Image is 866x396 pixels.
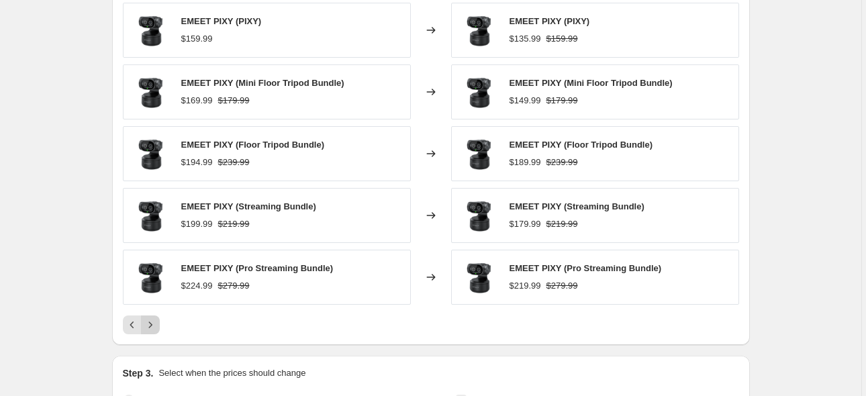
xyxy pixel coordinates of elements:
h2: Step 3. [123,366,154,380]
button: Previous [123,315,142,334]
strike: $239.99 [218,156,250,169]
div: $149.99 [510,94,541,107]
img: EMEETPIXYDual-CameraAlPTZ4KWebcam_80x.png [459,195,499,236]
img: EMEETPIXYDual-CameraAlPTZ4KWebcam_80x.png [459,257,499,297]
img: EMEETPIXYDual-CameraAlPTZ4KWebcam_80x.png [130,134,171,174]
span: EMEET PIXY (Pro Streaming Bundle) [510,263,662,273]
img: EMEETPIXYDual-CameraAlPTZ4KWebcam_80x.png [459,134,499,174]
strike: $279.99 [546,279,578,293]
img: EMEETPIXYDual-CameraAlPTZ4KWebcam_80x.png [459,72,499,112]
span: EMEET PIXY (Streaming Bundle) [510,201,644,211]
div: $224.99 [181,279,213,293]
img: EMEETPIXYDual-CameraAlPTZ4KWebcam_80x.png [459,10,499,50]
div: $189.99 [510,156,541,169]
span: EMEET PIXY (Mini Floor Tripod Bundle) [181,78,344,88]
p: Select when the prices should change [158,366,305,380]
strike: $179.99 [218,94,250,107]
span: EMEET PIXY (Floor Tripod Bundle) [181,140,325,150]
button: Next [141,315,160,334]
strike: $179.99 [546,94,578,107]
span: EMEET PIXY (Mini Floor Tripod Bundle) [510,78,673,88]
div: $159.99 [181,32,213,46]
strike: $219.99 [218,217,250,231]
div: $169.99 [181,94,213,107]
img: EMEETPIXYDual-CameraAlPTZ4KWebcam_80x.png [130,257,171,297]
nav: Pagination [123,315,160,334]
span: EMEET PIXY (PIXY) [510,16,590,26]
strike: $219.99 [546,217,578,231]
img: EMEETPIXYDual-CameraAlPTZ4KWebcam_80x.png [130,195,171,236]
img: EMEETPIXYDual-CameraAlPTZ4KWebcam_80x.png [130,72,171,112]
img: EMEETPIXYDual-CameraAlPTZ4KWebcam_80x.png [130,10,171,50]
span: EMEET PIXY (Streaming Bundle) [181,201,316,211]
div: $135.99 [510,32,541,46]
div: $194.99 [181,156,213,169]
div: $219.99 [510,279,541,293]
strike: $159.99 [546,32,578,46]
span: EMEET PIXY (Pro Streaming Bundle) [181,263,334,273]
div: $179.99 [510,217,541,231]
span: EMEET PIXY (Floor Tripod Bundle) [510,140,653,150]
div: $199.99 [181,217,213,231]
strike: $239.99 [546,156,578,169]
strike: $279.99 [218,279,250,293]
span: EMEET PIXY (PIXY) [181,16,262,26]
